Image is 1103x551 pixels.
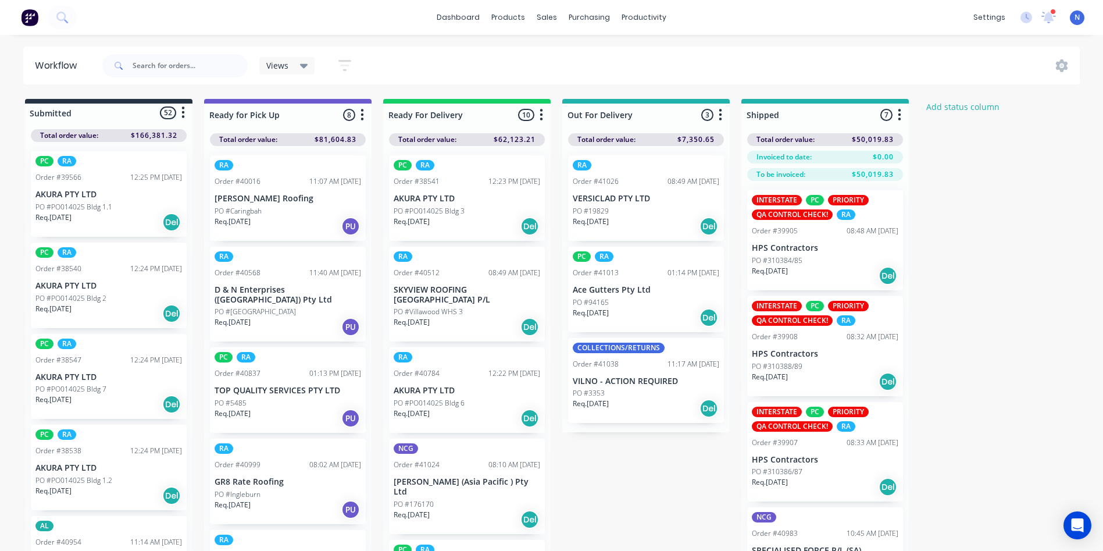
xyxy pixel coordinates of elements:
div: Order #39905 [752,226,798,236]
div: RA [58,339,76,349]
div: Del [879,372,897,391]
p: Req. [DATE] [394,408,430,419]
div: INTERSTATEPCPRIORITYQA CONTROL CHECK!RAOrder #3990808:32 AM [DATE]HPS ContractorsPO #310388/89Req... [747,296,903,396]
div: PC [35,247,53,258]
p: HPS Contractors [752,243,898,253]
div: Order #39908 [752,332,798,342]
p: Req. [DATE] [35,486,72,496]
div: QA CONTROL CHECK! [752,315,833,326]
p: SKYVIEW ROOFING [GEOGRAPHIC_DATA] P/L [394,285,540,305]
p: Req. [DATE] [394,510,430,520]
div: Order #39566 [35,172,81,183]
div: Del [162,304,181,323]
div: RA [416,160,434,170]
a: dashboard [431,9,486,26]
div: sales [531,9,563,26]
p: PO #PO014025 Bldg 2 [35,293,106,304]
p: Req. [DATE] [215,317,251,328]
p: AKURA PTY LTD [35,281,182,291]
div: Order #40016 [215,176,260,187]
div: PCRAOrder #4101301:14 PM [DATE]Ace Gutters Pty LtdPO #94165Req.[DATE]Del [568,247,724,332]
div: RA [215,443,233,454]
div: PC [806,407,824,417]
div: 08:10 AM [DATE] [488,460,540,470]
div: Order #38547 [35,355,81,365]
div: 01:13 PM [DATE] [309,368,361,379]
div: PC [215,352,233,362]
div: NCG [752,512,776,522]
div: RA [58,156,76,166]
div: Order #41013 [573,268,619,278]
div: COLLECTIONS/RETURNS [573,343,665,353]
span: Views [266,59,288,72]
span: $166,381.32 [131,130,177,141]
div: QA CONTROL CHECK! [752,209,833,220]
p: PO #19829 [573,206,609,216]
p: PO #Villawood WHS 3 [394,307,463,317]
div: RA [58,247,76,258]
p: HPS Contractors [752,455,898,465]
p: [PERSON_NAME] (Asia Pacific ) Pty Ltd [394,477,540,497]
div: 12:23 PM [DATE] [488,176,540,187]
span: $0.00 [873,152,894,162]
span: Total order value: [40,130,98,141]
p: PO #PO014025 Bldg 1.2 [35,475,112,486]
div: RAOrder #4102608:49 AM [DATE]VERSICLAD PTY LTDPO #19829Req.[DATE]Del [568,155,724,241]
div: productivity [616,9,672,26]
div: PU [341,318,360,336]
div: 08:49 AM [DATE] [488,268,540,278]
span: N [1075,12,1080,23]
div: INTERSTATEPCPRIORITYQA CONTROL CHECK!RAOrder #3990708:33 AM [DATE]HPS ContractorsPO #310386/87Req... [747,402,903,502]
span: Total order value: [219,134,277,145]
div: RA [837,421,855,432]
div: NCGOrder #4102408:10 AM [DATE][PERSON_NAME] (Asia Pacific ) Pty LtdPO #176170Req.[DATE]Del [389,439,545,534]
p: PO #5485 [215,398,247,408]
div: INTERSTATE [752,195,802,205]
div: PRIORITY [828,195,869,205]
div: PCRAOrder #3854112:23 PM [DATE]AKURA PTY LTDPO #PO014025 Bldg 3Req.[DATE]Del [389,155,545,241]
div: 12:24 PM [DATE] [130,264,182,274]
p: PO #PO014025 Bldg 7 [35,384,106,394]
span: $7,350.65 [677,134,715,145]
p: Req. [DATE] [752,477,788,488]
div: Order #38541 [394,176,440,187]
div: PU [341,500,360,519]
p: PO #PO014025 Bldg 1.1 [35,202,112,212]
div: Open Intercom Messenger [1063,511,1091,539]
div: Order #40999 [215,460,260,470]
p: Req. [DATE] [215,500,251,510]
div: RA [573,160,591,170]
div: Del [162,213,181,232]
p: Req. [DATE] [573,216,609,227]
p: PO #310386/87 [752,467,802,477]
div: Del [879,478,897,496]
div: PU [341,217,360,236]
div: PU [341,409,360,428]
div: 08:02 AM [DATE] [309,460,361,470]
div: 11:14 AM [DATE] [130,537,182,548]
div: PC [35,339,53,349]
p: Ace Gutters Pty Ltd [573,285,719,295]
p: Req. [DATE] [394,216,430,227]
div: QA CONTROL CHECK! [752,421,833,432]
div: RA [394,251,412,262]
div: PCRAOrder #4083701:13 PM [DATE]TOP QUALITY SERVICES PTY LTDPO #5485Req.[DATE]PU [210,347,366,433]
div: Order #39907 [752,438,798,448]
div: RA [837,209,855,220]
div: Order #40568 [215,268,260,278]
p: PO #310388/89 [752,361,802,372]
p: Req. [DATE] [215,216,251,227]
div: 11:40 AM [DATE] [309,268,361,278]
div: PRIORITY [828,301,869,311]
p: PO #Caringbah [215,206,262,216]
div: Del [162,486,181,505]
span: Total order value: [398,134,456,145]
div: 12:22 PM [DATE] [488,368,540,379]
p: Req. [DATE] [752,372,788,382]
p: Req. [DATE] [573,399,609,409]
span: Total order value: [577,134,636,145]
p: Req. [DATE] [752,266,788,276]
div: PCRAOrder #3854012:24 PM [DATE]AKURA PTY LTDPO #PO014025 Bldg 2Req.[DATE]Del [31,243,187,328]
p: [PERSON_NAME] Roofing [215,194,361,204]
span: $62,123.21 [494,134,536,145]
